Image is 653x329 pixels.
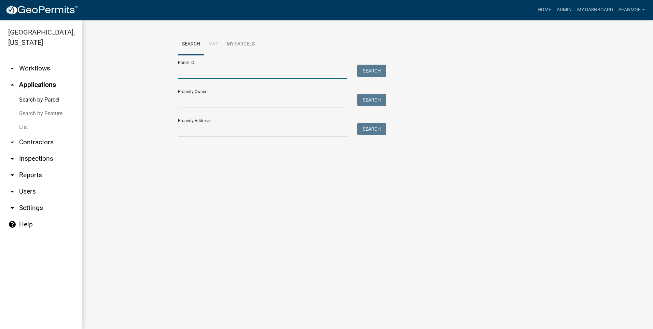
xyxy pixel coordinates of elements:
a: Home [535,3,554,16]
a: My Dashboard [574,3,616,16]
button: Search [357,94,386,106]
i: arrow_drop_down [8,187,16,196]
a: Admin [554,3,574,16]
i: arrow_drop_down [8,138,16,146]
i: arrow_drop_down [8,64,16,73]
a: My Parcels [223,34,259,55]
i: arrow_drop_down [8,204,16,212]
button: Search [357,123,386,135]
i: arrow_drop_down [8,155,16,163]
i: arrow_drop_down [8,171,16,179]
i: help [8,220,16,228]
button: Search [357,65,386,77]
i: arrow_drop_up [8,81,16,89]
a: SeanMoe [616,3,648,16]
a: Search [178,34,204,55]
